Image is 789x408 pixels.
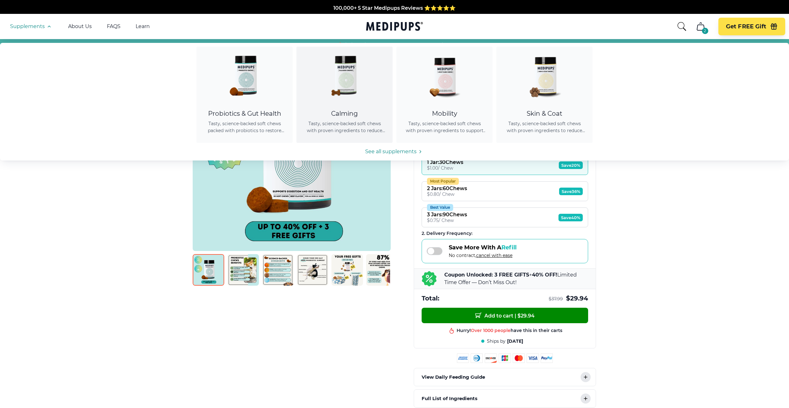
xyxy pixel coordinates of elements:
span: Refill [501,244,517,251]
button: 1 Jar:30Chews$1.00/ ChewSave20% [422,155,588,175]
a: FAQS [107,23,120,30]
p: View Daily Feeding Guide [422,373,485,381]
button: cart [693,19,708,34]
div: Mobility [404,110,485,118]
span: Tasty, science-backed soft chews packed with probiotics to restore gut balance, ease itching, sup... [204,120,285,134]
div: 1 Jar : 30 Chews [427,159,463,165]
span: 100,000+ 5 Star Medipups Reviews ⭐️⭐️⭐️⭐️⭐️ [333,5,456,11]
span: Total: [422,294,439,303]
img: Probiotic Dog Chews | Natural Dog Supplements [366,254,398,286]
span: Get FREE Gift [726,23,766,30]
b: Coupon Unlocked: 3 FREE GIFTS [444,272,529,278]
div: $ 0.75 / Chew [427,218,467,223]
span: Save 36% [559,188,583,195]
img: payment methods [457,353,553,363]
a: Calming Dog Chews - MedipupsCalmingTasty, science-backed soft chews with proven ingredients to re... [296,47,393,143]
span: cancel with ease [476,253,512,258]
button: Add to cart | $29.94 [422,308,588,323]
div: Probiotics & Gut Health [204,110,285,118]
img: Probiotic Dog Chews | Natural Dog Supplements [262,254,294,286]
span: $ 37.99 [549,296,563,302]
span: No contract, [449,253,517,258]
span: Ships by [487,338,506,344]
img: Calming Dog Chews - Medipups [316,47,373,103]
button: Best Value3 Jars:90Chews$0.75/ ChewSave40% [422,207,588,227]
span: Supplements [10,23,45,30]
div: 3 Jars : 90 Chews [427,212,467,218]
a: Probiotic Dog Chews - MedipupsProbiotics & Gut HealthTasty, science-backed soft chews packed with... [196,47,293,143]
span: Save More With A [449,244,517,251]
div: Calming [304,110,385,118]
span: 2 . Delivery Frequency: [422,230,472,236]
div: Hurry! have this in their carts [457,328,562,334]
a: About Us [68,23,92,30]
span: Tasty, science-backed soft chews with proven ingredients to support joint health, improve mobilit... [404,120,485,134]
div: 2 [702,28,708,34]
div: $ 0.80 / Chew [427,191,467,197]
img: Probiotic Dog Chews | Natural Dog Supplements [227,254,259,286]
p: + Limited Time Offer — Don’t Miss Out! [444,271,588,286]
span: [DATE] [507,338,523,344]
div: Skin & Coat [504,110,585,118]
img: Probiotic Dog Chews | Natural Dog Supplements [331,254,363,286]
span: Tasty, science-backed soft chews with proven ingredients to reduce shedding, promote healthy skin... [504,120,585,134]
span: Save 40% [558,214,583,221]
div: Most Popular [427,178,459,185]
span: Tasty, science-backed soft chews with proven ingredients to reduce anxiety, promote relaxation, a... [304,120,385,134]
span: $ 29.94 [566,294,588,303]
img: Probiotic Dog Chews - Medipups [216,47,273,103]
img: Probiotic Dog Chews | Natural Dog Supplements [297,254,328,286]
span: Add to cart | $ 29.94 [475,312,535,319]
img: Joint Care Chews - Medipups [416,47,473,103]
div: $ 1.00 / Chew [427,165,463,171]
button: Supplements [10,23,53,30]
a: Joint Care Chews - MedipupsMobilityTasty, science-backed soft chews with proven ingredients to su... [396,47,493,143]
img: Skin & Coat Chews - Medipups [516,47,573,103]
p: Full List of Ingredients [422,395,477,402]
button: search [677,21,687,32]
div: 2 Jars : 60 Chews [427,185,467,191]
b: 40% OFF! [532,272,557,278]
button: Get FREE Gift [718,18,785,35]
a: Skin & Coat Chews - MedipupsSkin & CoatTasty, science-backed soft chews with proven ingredients t... [496,47,593,143]
span: Save 20% [559,161,583,169]
img: Probiotic Dog Chews | Natural Dog Supplements [193,254,224,286]
a: Learn [136,23,150,30]
a: Medipups [366,20,423,33]
span: Over 1000 people [471,328,511,333]
div: Best Value [427,204,453,211]
button: Most Popular2 Jars:60Chews$0.80/ ChewSave36% [422,181,588,201]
